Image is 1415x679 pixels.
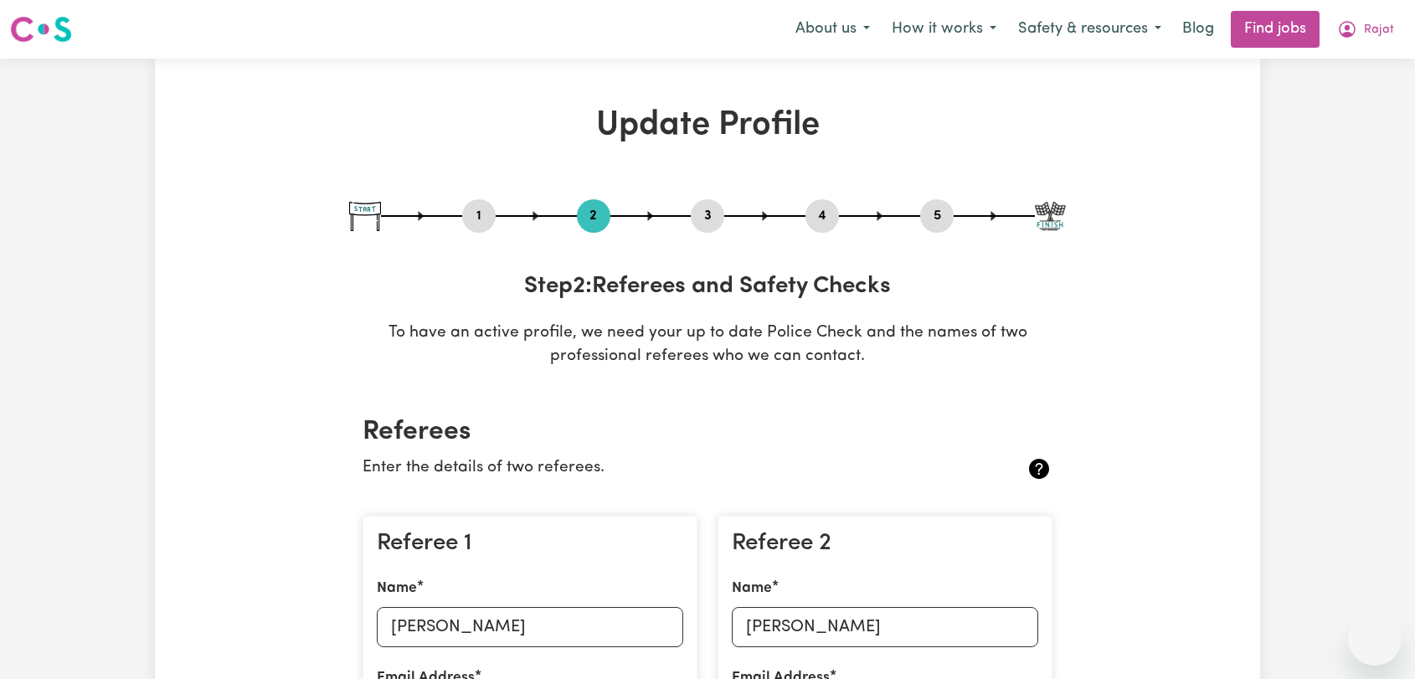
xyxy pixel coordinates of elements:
button: Go to step 1 [462,205,496,227]
p: To have an active profile, we need your up to date Police Check and the names of two professional... [349,321,1066,370]
span: Rajat [1364,21,1394,39]
label: Name [732,578,772,599]
button: Go to step 3 [691,205,724,227]
iframe: Button to launch messaging window [1348,612,1402,666]
a: Careseekers logo [10,10,72,49]
h3: Step 2 : Referees and Safety Checks [349,273,1066,301]
button: My Account [1326,12,1405,47]
a: Blog [1172,11,1224,48]
h1: Update Profile [349,105,1066,146]
button: How it works [881,12,1007,47]
button: Safety & resources [1007,12,1172,47]
button: Go to step 5 [920,205,954,227]
h3: Referee 1 [377,530,683,558]
img: Careseekers logo [10,14,72,44]
h2: Referees [363,416,1052,448]
h3: Referee 2 [732,530,1038,558]
button: About us [785,12,881,47]
label: Name [377,578,417,599]
button: Go to step 2 [577,205,610,227]
button: Go to step 4 [805,205,839,227]
p: Enter the details of two referees. [363,456,938,481]
a: Find jobs [1231,11,1320,48]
